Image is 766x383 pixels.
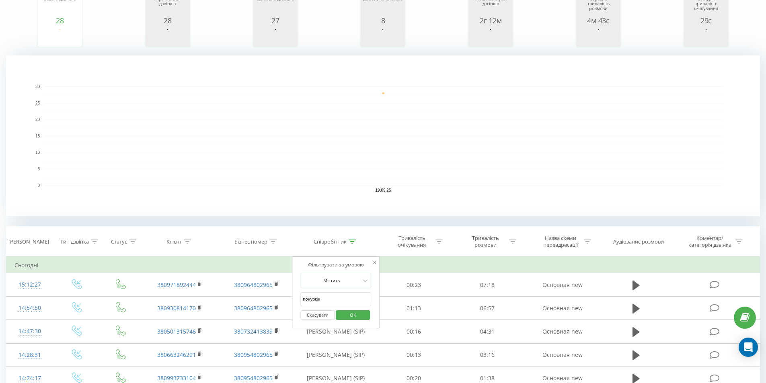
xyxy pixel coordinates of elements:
text: 30 [35,84,40,89]
div: Тип дзвінка [60,238,89,245]
td: Основная new [524,273,600,297]
a: 380964802965 [234,281,273,289]
svg: A chart. [255,25,296,49]
div: Бізнес номер [234,238,267,245]
div: 27 [255,16,296,25]
td: 06:57 [451,297,524,320]
a: 380732413839 [234,328,273,335]
a: 380663246291 [157,351,196,358]
td: 01:13 [377,297,451,320]
div: 28 [148,16,188,25]
a: 380964802965 [234,304,273,312]
div: Тривалість розмови [464,235,507,248]
td: 00:13 [377,343,451,367]
td: [PERSON_NAME] (SIP) [295,320,377,343]
a: 380954802965 [234,351,273,358]
td: 07:18 [451,273,524,297]
td: 03:16 [451,343,524,367]
td: [PERSON_NAME] (SIP) [295,343,377,367]
div: Тривалість очікування [390,235,433,248]
text: 19.09.25 [376,188,391,193]
div: 14:28:31 [14,347,45,363]
button: Скасувати [300,310,335,320]
td: 00:23 [377,273,451,297]
svg: A chart. [6,55,760,216]
button: OK [336,310,370,320]
div: Коментар/категорія дзвінка [686,235,733,248]
td: 04:31 [451,320,524,343]
div: 4м 43с [578,16,618,25]
svg: A chart. [363,25,403,49]
div: 28 [40,16,80,25]
text: 25 [35,101,40,105]
div: Аудіозапис розмови [613,238,664,245]
span: OK [342,309,364,321]
div: 29с [686,16,726,25]
text: 15 [35,134,40,138]
input: Введіть значення [300,292,371,306]
div: 14:54:50 [14,300,45,316]
td: Основная new [524,297,600,320]
text: 10 [35,150,40,155]
svg: A chart. [40,25,80,49]
div: 14:47:30 [14,324,45,339]
svg: A chart. [470,25,511,49]
td: Сьогодні [6,257,760,273]
div: [PERSON_NAME] [8,238,49,245]
a: 380954802965 [234,374,273,382]
div: Клієнт [166,238,182,245]
td: Основная new [524,343,600,367]
div: Фільтрувати за умовою [300,261,371,269]
td: Основная new [524,320,600,343]
a: 380971892444 [157,281,196,289]
text: 0 [37,183,40,188]
div: Назва схеми переадресації [539,235,582,248]
div: 8 [363,16,403,25]
svg: A chart. [148,25,188,49]
svg: A chart. [578,25,618,49]
a: 380930814170 [157,304,196,312]
div: Статус [111,238,127,245]
a: 380993733104 [157,374,196,382]
div: 15:12:27 [14,277,45,293]
div: 2г 12м [470,16,511,25]
text: 20 [35,117,40,122]
div: Open Intercom Messenger [739,338,758,357]
text: 5 [37,167,40,171]
td: 00:16 [377,320,451,343]
svg: A chart. [686,25,726,49]
div: Співробітник [314,238,347,245]
a: 380501315746 [157,328,196,335]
